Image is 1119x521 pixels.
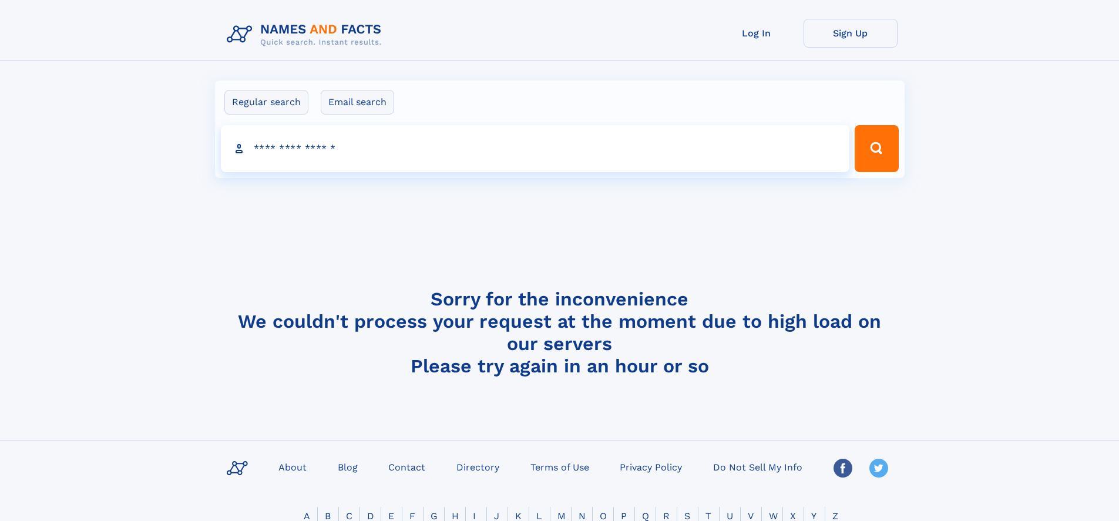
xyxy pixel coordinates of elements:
label: Regular search [224,90,308,115]
img: Facebook [834,459,852,478]
label: Email search [321,90,394,115]
img: Logo Names and Facts [222,19,391,51]
a: Sign Up [804,19,898,48]
button: Search Button [855,125,898,172]
a: Contact [384,458,430,475]
a: Blog [333,458,362,475]
input: search input [221,125,850,172]
a: Directory [452,458,504,475]
a: Privacy Policy [615,458,687,475]
a: About [274,458,311,475]
a: Terms of Use [526,458,594,475]
h4: Sorry for the inconvenience We couldn't process your request at the moment due to high load on ou... [222,288,898,377]
img: Twitter [869,459,888,478]
a: Do Not Sell My Info [708,458,807,475]
a: Log In [710,19,804,48]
